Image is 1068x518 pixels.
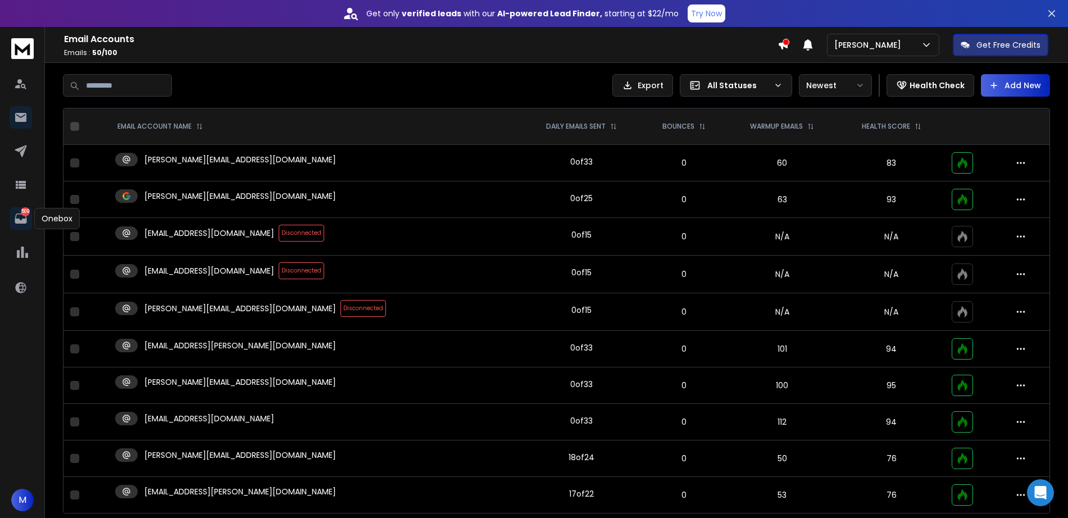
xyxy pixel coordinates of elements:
[10,207,32,230] a: 509
[570,156,593,167] div: 0 of 33
[571,305,592,316] div: 0 of 15
[981,74,1050,97] button: Add New
[612,74,673,97] button: Export
[117,122,203,131] div: EMAIL ACCOUNT NAME
[838,331,944,367] td: 94
[64,33,778,46] h1: Email Accounts
[649,157,719,169] p: 0
[144,340,336,351] p: [EMAIL_ADDRESS][PERSON_NAME][DOMAIN_NAME]
[144,413,274,424] p: [EMAIL_ADDRESS][DOMAIN_NAME]
[834,39,906,51] p: [PERSON_NAME]
[546,122,606,131] p: DAILY EMAILS SENT
[838,404,944,440] td: 94
[838,367,944,404] td: 95
[144,303,336,314] p: [PERSON_NAME][EMAIL_ADDRESS][DOMAIN_NAME]
[34,208,80,229] div: Onebox
[862,122,910,131] p: HEALTH SCORE
[750,122,803,131] p: WARMUP EMAILS
[571,267,592,278] div: 0 of 15
[845,231,938,242] p: N/A
[887,74,974,97] button: Health Check
[799,74,872,97] button: Newest
[144,486,336,497] p: [EMAIL_ADDRESS][PERSON_NAME][DOMAIN_NAME]
[726,145,838,181] td: 60
[726,440,838,477] td: 50
[649,306,719,317] p: 0
[11,38,34,59] img: logo
[726,181,838,218] td: 63
[649,416,719,428] p: 0
[571,229,592,240] div: 0 of 15
[649,231,719,242] p: 0
[569,488,594,499] div: 17 of 22
[11,489,34,511] button: M
[726,477,838,514] td: 53
[570,379,593,390] div: 0 of 33
[144,265,274,276] p: [EMAIL_ADDRESS][DOMAIN_NAME]
[279,225,324,242] span: Disconnected
[340,300,386,317] span: Disconnected
[649,453,719,464] p: 0
[21,207,30,216] p: 509
[838,145,944,181] td: 83
[649,489,719,501] p: 0
[279,262,324,279] span: Disconnected
[570,193,593,204] div: 0 of 25
[497,8,602,19] strong: AI-powered Lead Finder,
[366,8,679,19] p: Get only with our starting at $22/mo
[662,122,694,131] p: BOUNCES
[726,218,838,256] td: N/A
[1027,479,1054,506] div: Open Intercom Messenger
[649,269,719,280] p: 0
[838,181,944,218] td: 93
[845,269,938,280] p: N/A
[649,380,719,391] p: 0
[570,342,593,353] div: 0 of 33
[691,8,722,19] p: Try Now
[649,194,719,205] p: 0
[976,39,1040,51] p: Get Free Credits
[570,415,593,426] div: 0 of 33
[144,154,336,165] p: [PERSON_NAME][EMAIL_ADDRESS][DOMAIN_NAME]
[92,48,117,57] span: 50 / 100
[144,449,336,461] p: [PERSON_NAME][EMAIL_ADDRESS][DOMAIN_NAME]
[144,190,336,202] p: [PERSON_NAME][EMAIL_ADDRESS][DOMAIN_NAME]
[402,8,461,19] strong: verified leads
[569,452,594,463] div: 18 of 24
[726,367,838,404] td: 100
[64,48,778,57] p: Emails :
[144,376,336,388] p: [PERSON_NAME][EMAIL_ADDRESS][DOMAIN_NAME]
[838,440,944,477] td: 76
[649,343,719,355] p: 0
[910,80,965,91] p: Health Check
[953,34,1048,56] button: Get Free Credits
[688,4,725,22] button: Try Now
[726,256,838,293] td: N/A
[845,306,938,317] p: N/A
[838,477,944,514] td: 76
[707,80,769,91] p: All Statuses
[726,404,838,440] td: 112
[144,228,274,239] p: [EMAIL_ADDRESS][DOMAIN_NAME]
[726,331,838,367] td: 101
[726,293,838,331] td: N/A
